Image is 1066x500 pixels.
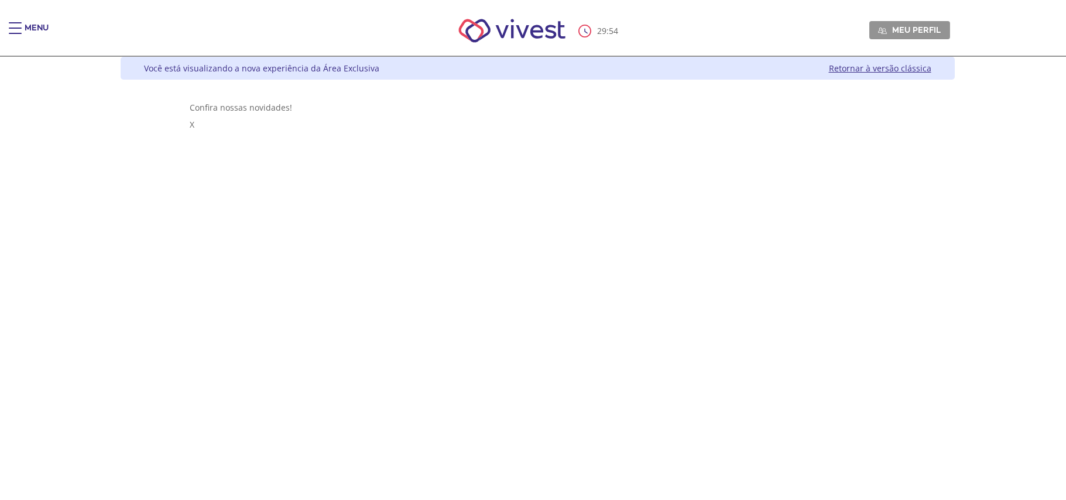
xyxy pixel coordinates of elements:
span: 29 [597,25,606,36]
span: Meu perfil [892,25,941,35]
img: Vivest [445,6,578,56]
img: Meu perfil [878,26,887,35]
a: Retornar à versão clássica [829,63,931,74]
span: X [190,119,194,130]
div: : [578,25,621,37]
div: Menu [25,22,49,46]
div: Confira nossas novidades! [190,102,885,113]
span: 54 [609,25,618,36]
div: Você está visualizando a nova experiência da Área Exclusiva [144,63,379,74]
div: Vivest [112,57,955,500]
a: Meu perfil [869,21,950,39]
